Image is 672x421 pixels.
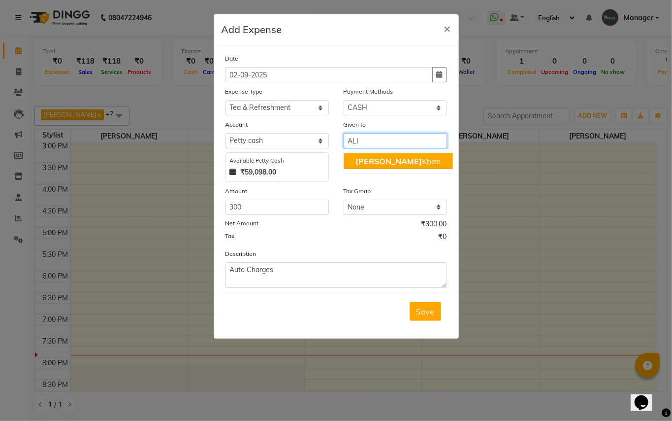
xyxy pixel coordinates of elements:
ngb-highlight: Khan [355,156,441,166]
strong: ₹59,098.00 [241,167,277,177]
span: [PERSON_NAME] [355,156,422,166]
span: ₹0 [439,232,447,245]
h5: Add Expense [222,22,282,37]
div: Available Petty Cash [230,157,324,165]
label: Date [225,54,239,63]
label: Description [225,249,256,258]
span: Save [416,307,435,316]
label: Payment Methods [344,87,393,96]
label: Given to [344,120,366,129]
button: Save [410,302,441,321]
label: Tax [225,232,235,241]
span: × [444,21,451,35]
label: Tax Group [344,187,371,196]
label: Net Amount [225,219,259,228]
label: Expense Type [225,87,263,96]
iframe: chat widget [631,382,662,411]
input: Amount [225,200,329,215]
span: ₹300.00 [421,219,447,232]
label: Amount [225,187,248,196]
input: Given to [344,133,447,148]
label: Account [225,120,248,129]
button: Close [436,14,459,42]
